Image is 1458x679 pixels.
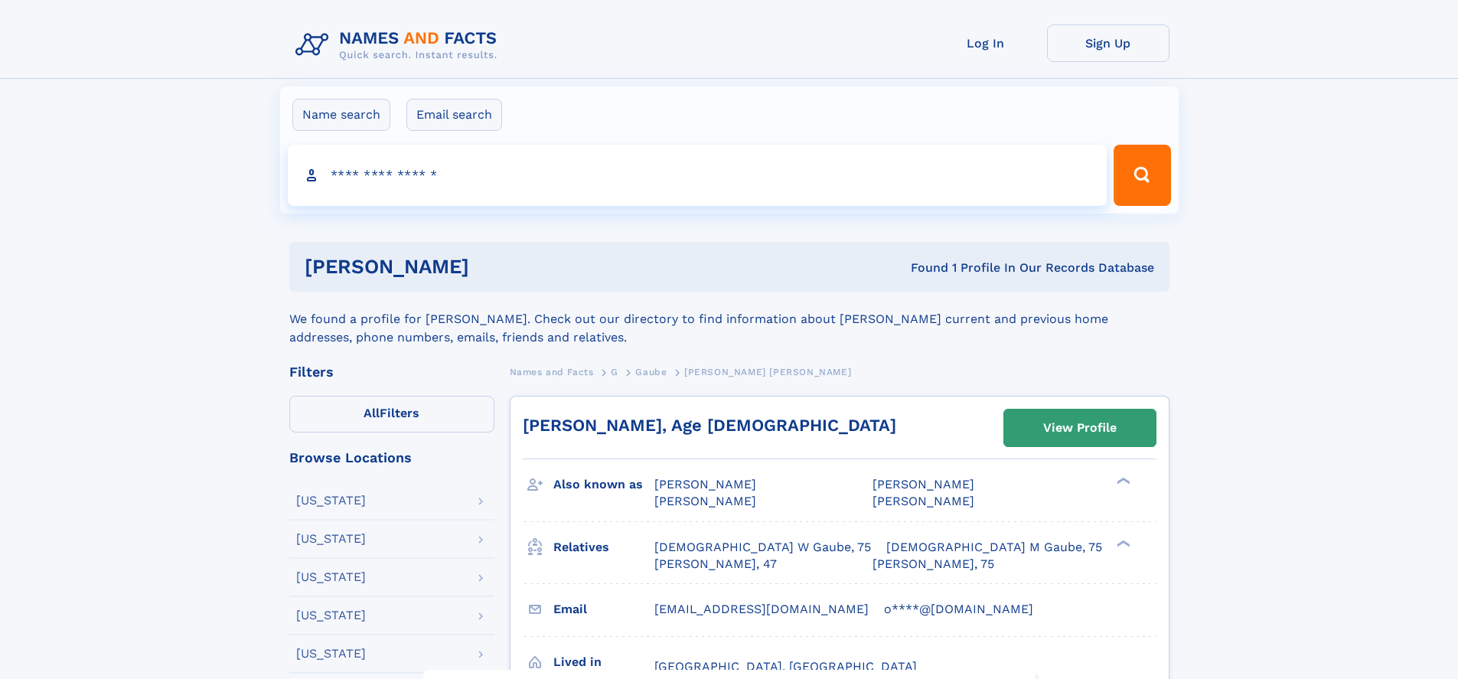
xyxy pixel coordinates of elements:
a: G [611,362,618,381]
a: [DEMOGRAPHIC_DATA] W Gaube, 75 [654,539,871,556]
div: ❯ [1113,476,1131,486]
a: Sign Up [1047,24,1169,62]
a: Log In [925,24,1047,62]
h3: Also known as [553,472,654,498]
span: [GEOGRAPHIC_DATA], [GEOGRAPHIC_DATA] [654,659,917,674]
a: Gaube [635,362,667,381]
div: View Profile [1043,410,1117,446]
span: [PERSON_NAME] [PERSON_NAME] [684,367,851,377]
div: [US_STATE] [296,495,366,507]
span: [EMAIL_ADDRESS][DOMAIN_NAME] [654,602,869,616]
a: View Profile [1004,410,1156,446]
div: Found 1 Profile In Our Records Database [690,260,1154,276]
span: [PERSON_NAME] [873,477,974,491]
h3: Email [553,596,654,622]
button: Search Button [1114,145,1170,206]
div: [US_STATE] [296,571,366,583]
span: [PERSON_NAME] [654,477,756,491]
img: Logo Names and Facts [289,24,510,66]
div: [US_STATE] [296,609,366,622]
span: Gaube [635,367,667,377]
a: [PERSON_NAME], Age [DEMOGRAPHIC_DATA] [523,416,896,435]
a: [PERSON_NAME], 47 [654,556,777,573]
input: search input [288,145,1107,206]
span: G [611,367,618,377]
label: Email search [406,99,502,131]
span: All [364,406,380,420]
h1: [PERSON_NAME] [305,257,690,276]
h3: Lived in [553,649,654,675]
div: We found a profile for [PERSON_NAME]. Check out our directory to find information about [PERSON_N... [289,292,1169,347]
div: Browse Locations [289,451,494,465]
a: Names and Facts [510,362,594,381]
div: ❯ [1113,538,1131,548]
label: Filters [289,396,494,433]
div: [US_STATE] [296,648,366,660]
a: [DEMOGRAPHIC_DATA] M Gaube, 75 [886,539,1102,556]
span: [PERSON_NAME] [654,494,756,508]
span: [PERSON_NAME] [873,494,974,508]
div: [US_STATE] [296,533,366,545]
h3: Relatives [553,534,654,560]
a: [PERSON_NAME], 75 [873,556,994,573]
label: Name search [292,99,390,131]
div: Filters [289,365,494,379]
